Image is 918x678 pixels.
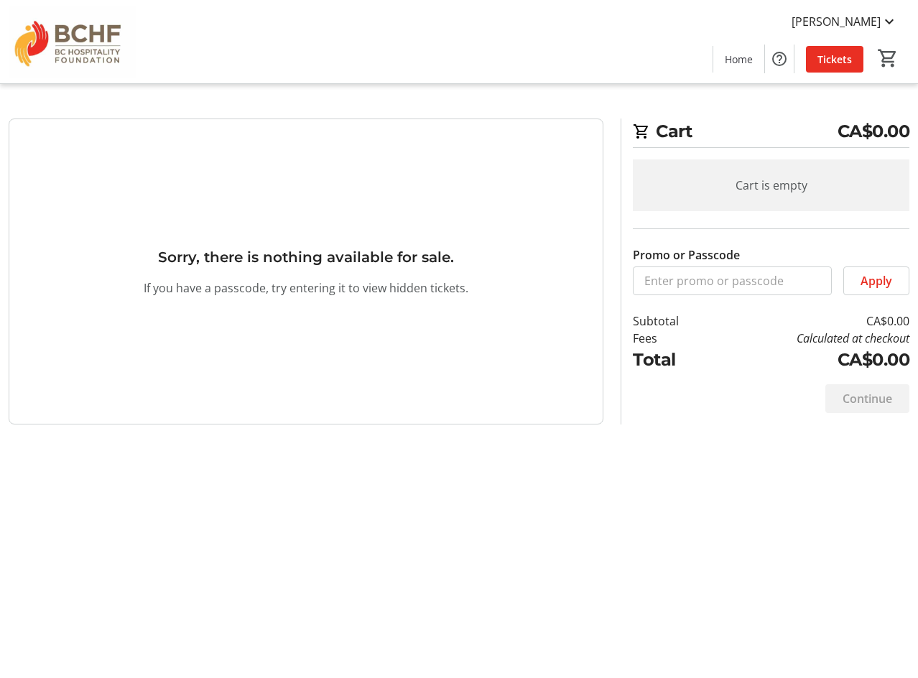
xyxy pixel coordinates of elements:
[633,266,832,295] input: Enter promo or passcode
[843,266,909,295] button: Apply
[780,10,909,33] button: [PERSON_NAME]
[158,246,454,268] h3: Sorry, there is nothing available for sale.
[838,119,910,144] span: CA$0.00
[713,330,909,347] td: Calculated at checkout
[713,312,909,330] td: CA$0.00
[817,52,852,67] span: Tickets
[633,330,713,347] td: Fees
[633,246,740,264] label: Promo or Passcode
[861,272,892,289] span: Apply
[713,46,764,73] a: Home
[713,347,909,373] td: CA$0.00
[875,45,901,71] button: Cart
[806,46,863,73] a: Tickets
[633,312,713,330] td: Subtotal
[792,13,881,30] span: [PERSON_NAME]
[633,159,909,211] div: Cart is empty
[633,119,909,148] h2: Cart
[765,45,794,73] button: Help
[144,279,468,297] p: If you have a passcode, try entering it to view hidden tickets.
[9,6,136,78] img: BC Hospitality Foundation's Logo
[725,52,753,67] span: Home
[633,347,713,373] td: Total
